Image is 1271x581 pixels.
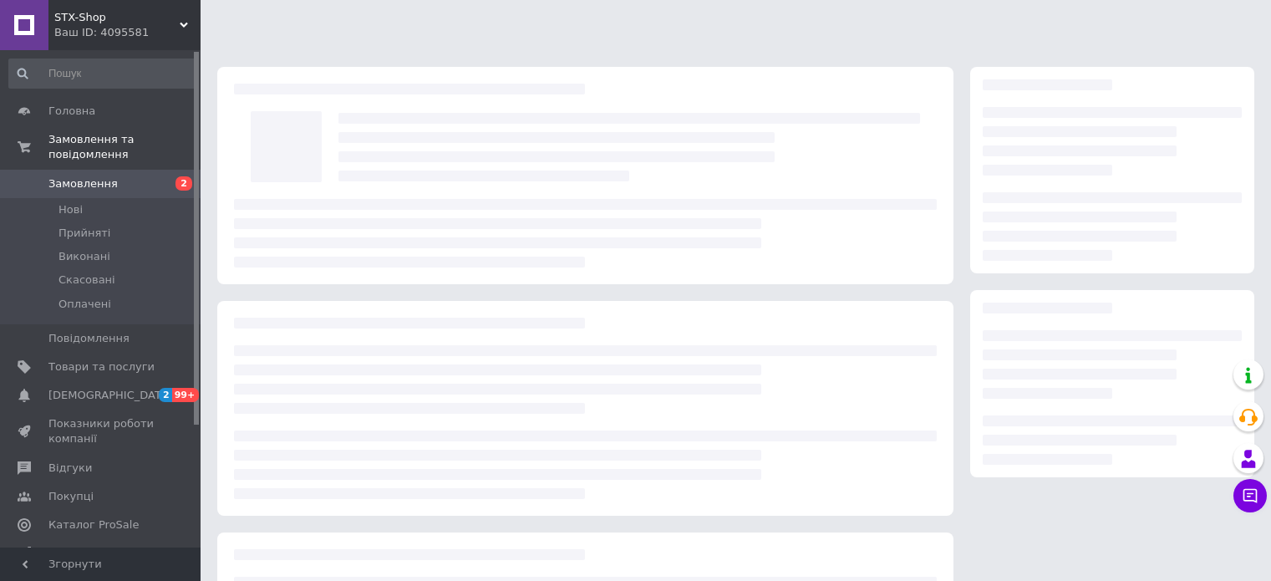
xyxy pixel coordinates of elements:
span: Головна [48,104,95,119]
span: Покупці [48,489,94,504]
span: Скасовані [58,273,115,288]
span: 2 [159,388,172,402]
span: 2 [175,176,192,191]
span: Каталог ProSale [48,517,139,533]
span: Товари та послуги [48,359,155,375]
span: Замовлення [48,176,118,191]
button: Чат з покупцем [1233,479,1267,512]
span: Показники роботи компанії [48,416,155,446]
input: Пошук [8,59,197,89]
span: Прийняті [58,226,110,241]
span: Повідомлення [48,331,130,346]
span: Відгуки [48,461,92,476]
div: Ваш ID: 4095581 [54,25,201,40]
span: 99+ [172,388,200,402]
span: [DEMOGRAPHIC_DATA] [48,388,172,403]
span: Замовлення та повідомлення [48,132,201,162]
span: Нові [58,202,83,217]
span: Аналітика [48,546,106,561]
span: STX-Shop [54,10,180,25]
span: Оплачені [58,297,111,312]
span: Виконані [58,249,110,264]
